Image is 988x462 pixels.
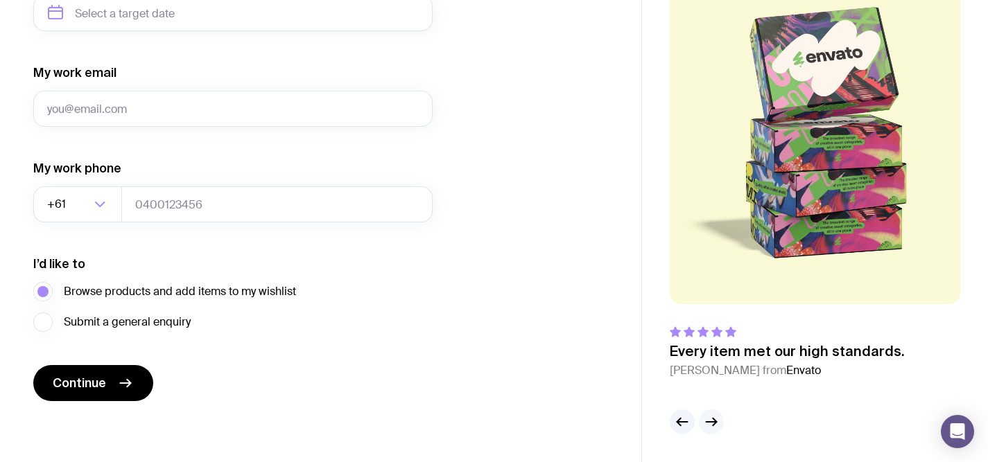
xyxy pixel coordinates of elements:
[33,91,433,127] input: you@email.com
[941,415,974,448] div: Open Intercom Messenger
[33,160,121,177] label: My work phone
[670,362,905,379] cite: [PERSON_NAME] from
[121,186,433,222] input: 0400123456
[64,314,191,330] span: Submit a general enquiry
[53,375,106,391] span: Continue
[33,64,116,81] label: My work email
[786,363,821,377] span: Envato
[33,256,85,272] label: I’d like to
[33,186,122,222] div: Search for option
[33,365,153,401] button: Continue
[64,283,296,300] span: Browse products and add items to my wishlist
[670,343,905,359] p: Every item met our high standards.
[69,186,90,222] input: Search for option
[47,186,69,222] span: +61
